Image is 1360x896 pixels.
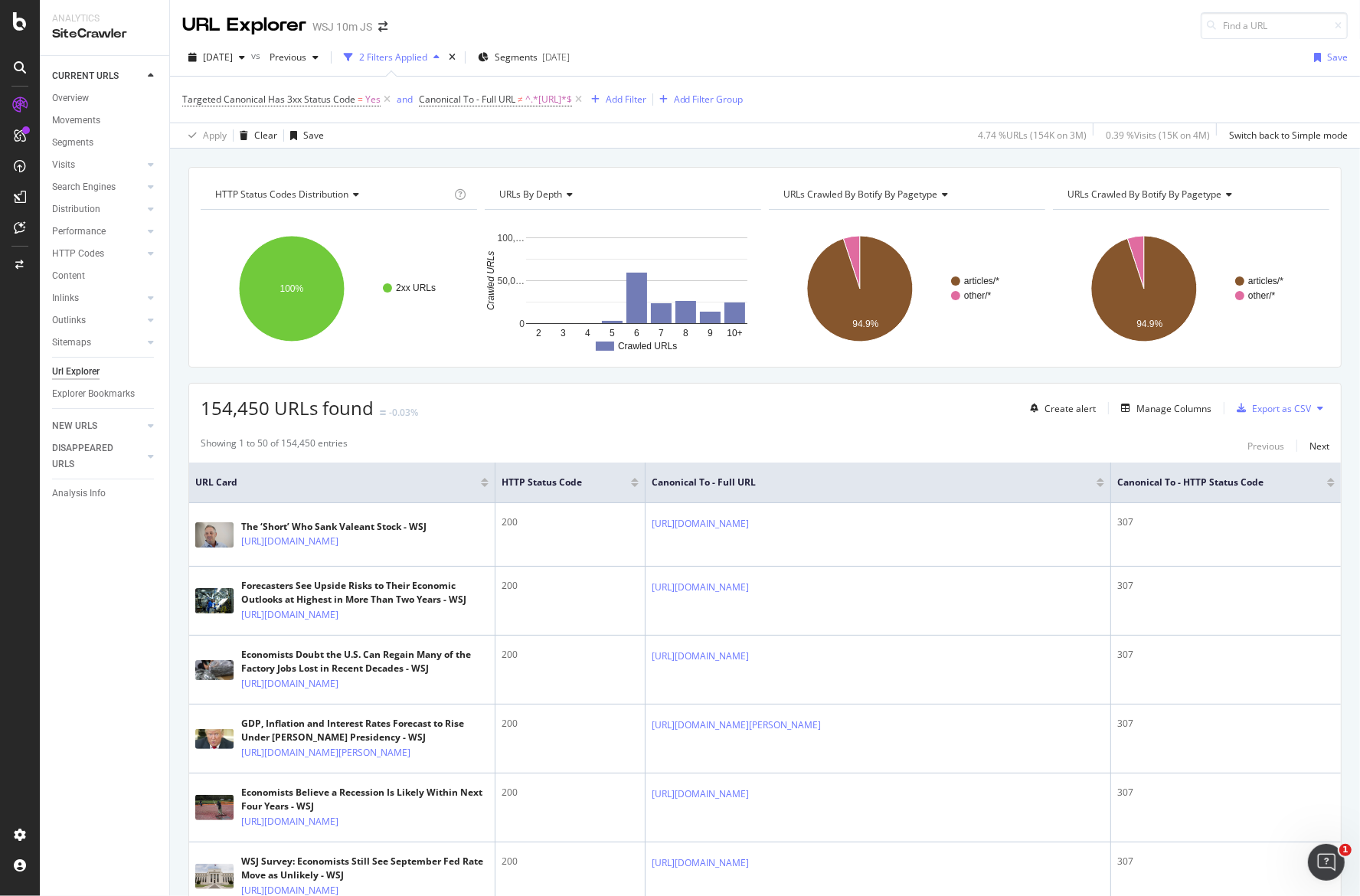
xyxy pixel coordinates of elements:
[1117,648,1335,662] div: 307
[1327,51,1348,64] div: Save
[52,179,143,195] a: Search Engines
[241,607,338,623] a: [URL][DOMAIN_NAME]
[1136,319,1162,329] text: 94.9%
[52,179,116,195] div: Search Engines
[472,45,576,70] button: Segments[DATE]
[419,93,515,106] span: Canonical To - Full URL
[215,188,348,201] span: HTTP Status Codes Distribution
[389,406,418,419] div: -0.03%
[502,648,639,662] div: 200
[182,93,355,106] span: Targeted Canonical Has 3xx Status Code
[1252,402,1311,415] div: Export as CSV
[783,188,937,201] span: URLs Crawled By Botify By pagetype
[561,328,566,338] text: 3
[653,90,744,109] button: Add Filter Group
[241,814,338,829] a: [URL][DOMAIN_NAME]
[212,182,451,207] h4: HTTP Status Codes Distribution
[241,648,489,675] div: Economists Doubt the U.S. Can Regain Many of the Factory Jobs Lost in Recent Decades - WSJ
[52,201,143,217] a: Distribution
[683,328,688,338] text: 8
[1117,515,1335,529] div: 307
[52,486,159,502] a: Analysis Info
[1201,12,1348,39] input: Find a URL
[358,93,363,106] span: =
[254,129,277,142] div: Clear
[201,437,348,455] div: Showing 1 to 50 of 154,450 entries
[727,328,742,338] text: 10+
[52,12,157,25] div: Analytics
[234,123,277,148] button: Clear
[652,580,749,595] a: [URL][DOMAIN_NAME]
[195,476,477,489] span: URL Card
[1117,476,1304,489] span: Canonical To - HTTP Status Code
[380,410,386,415] img: Equal
[499,188,562,201] span: URLs by Depth
[502,786,639,800] div: 200
[1247,437,1284,455] button: Previous
[241,534,338,549] a: [URL][DOMAIN_NAME]
[397,93,413,106] div: and
[502,476,608,489] span: HTTP Status Code
[52,246,143,262] a: HTTP Codes
[780,182,1031,207] h4: URLs Crawled By Botify By pagetype
[52,201,100,217] div: Distribution
[502,717,639,731] div: 200
[52,224,106,240] div: Performance
[52,290,143,306] a: Inlinks
[1117,717,1335,731] div: 307
[659,328,664,338] text: 7
[52,135,93,151] div: Segments
[52,418,143,434] a: NEW URLS
[396,283,436,293] text: 2xx URLs
[195,864,234,889] img: main image
[203,129,227,142] div: Apply
[359,51,427,64] div: 2 Filters Applied
[502,515,639,529] div: 200
[634,328,639,338] text: 6
[1117,579,1335,593] div: 307
[52,364,100,380] div: Url Explorer
[485,251,496,310] text: Crawled URLs
[241,520,427,534] div: The ‘Short’ Who Sank Valeant Stock - WSJ
[241,745,410,760] a: [URL][DOMAIN_NAME][PERSON_NAME]
[263,45,325,70] button: Previous
[195,660,234,680] img: main image
[52,312,86,329] div: Outlinks
[978,129,1087,142] div: 4.74 % URLs ( 154K on 3M )
[52,246,104,262] div: HTTP Codes
[652,786,749,802] a: [URL][DOMAIN_NAME]
[203,51,233,64] span: 2025 Sep. 20th
[769,222,1045,355] div: A chart.
[52,386,159,402] a: Explorer Bookmarks
[52,113,159,129] a: Movements
[652,476,1074,489] span: Canonical To - Full URL
[502,855,639,868] div: 200
[52,418,97,434] div: NEW URLS
[498,276,525,286] text: 50,0…
[312,19,372,34] div: WSJ 10m JS
[303,129,324,142] div: Save
[1223,123,1348,148] button: Switch back to Simple mode
[201,222,477,355] div: A chart.
[536,328,541,338] text: 2
[241,676,338,692] a: [URL][DOMAIN_NAME]
[674,93,744,106] div: Add Filter Group
[182,12,306,38] div: URL Explorer
[52,290,79,306] div: Inlinks
[52,25,157,43] div: SiteCrawler
[397,92,413,106] button: and
[241,717,489,744] div: GDP, Inflation and Interest Rates Forecast to Rise Under [PERSON_NAME] Presidency - WSJ
[241,579,489,607] div: Forecasters See Upside Risks to Their Economic Outlooks at Highest in More Than Two Years - WSJ
[610,328,615,338] text: 5
[585,90,646,109] button: Add Filter
[1309,440,1329,453] div: Next
[542,51,570,64] div: [DATE]
[1115,399,1211,417] button: Manage Columns
[1339,844,1352,856] span: 1
[1248,290,1276,301] text: other/*
[1308,844,1345,881] iframe: Intercom live chat
[585,328,590,338] text: 4
[52,157,75,173] div: Visits
[52,68,119,84] div: CURRENT URLS
[519,319,525,329] text: 0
